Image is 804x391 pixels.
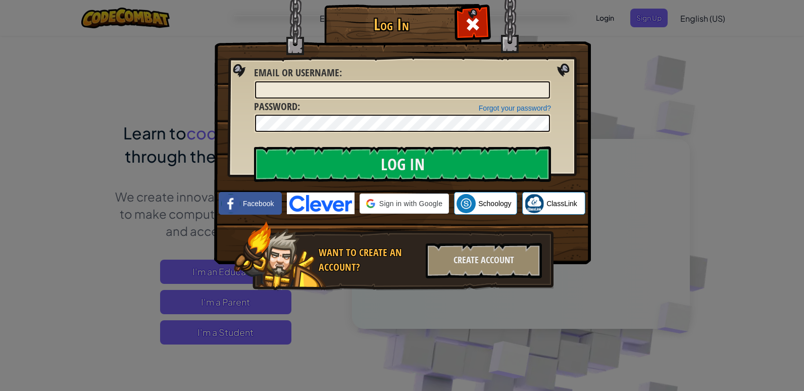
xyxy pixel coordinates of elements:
[319,246,420,274] div: Want to create an account?
[254,66,339,79] span: Email or Username
[546,199,577,209] span: ClassLink
[254,100,300,114] label: :
[360,193,449,214] div: Sign in with Google
[479,104,551,112] a: Forgot your password?
[478,199,511,209] span: Schoology
[327,16,456,33] h1: Log In
[221,194,240,213] img: facebook_small.png
[243,199,274,209] span: Facebook
[426,243,542,278] div: Create Account
[287,192,355,214] img: clever-logo-blue.png
[379,199,442,209] span: Sign in with Google
[525,194,544,213] img: classlink-logo-small.png
[254,100,297,113] span: Password
[457,194,476,213] img: schoology.png
[254,146,551,182] input: Log In
[254,66,342,80] label: :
